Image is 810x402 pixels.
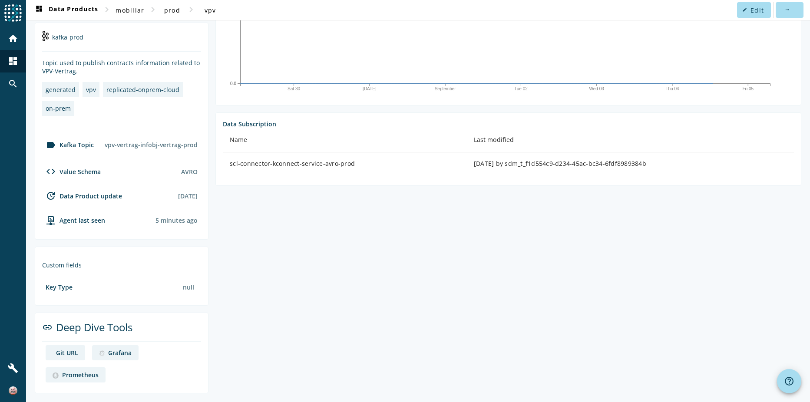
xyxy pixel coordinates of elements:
text: 1.0 [230,16,236,20]
mat-icon: chevron_right [148,4,158,15]
div: Custom fields [42,261,201,269]
mat-icon: dashboard [8,56,18,66]
div: Kafka Topic [42,140,94,150]
div: Data Product update [42,191,122,201]
a: deep dive imagePrometheus [46,367,106,382]
div: Agents typically reports every 15min to 1h [155,216,198,224]
div: null [179,280,198,295]
div: Deep Dive Tools [42,320,201,342]
text: Thu 04 [665,86,679,91]
mat-icon: dashboard [34,5,44,15]
mat-icon: update [46,191,56,201]
mat-icon: label [46,140,56,150]
img: deep dive image [53,372,59,379]
mat-icon: edit [742,7,747,12]
mat-icon: code [46,166,56,177]
mat-icon: build [8,363,18,373]
th: Name [223,128,467,152]
mat-icon: more_horiz [784,7,789,12]
span: vpv [205,6,216,14]
div: Git URL [56,349,78,357]
span: mobiliar [116,6,144,14]
div: AVRO [181,168,198,176]
div: Topic used to publish contracts information related to VPV-Vertrag. [42,59,201,75]
button: Data Products [30,2,102,18]
td: [DATE] by sdm_t_f1d554c9-d234-45ac-bc34-6fdf8989384b [467,152,794,175]
button: vpv [196,2,224,18]
span: Data Products [34,5,98,15]
mat-icon: chevron_right [186,4,196,15]
text: Tue 02 [514,86,528,91]
div: kafka-prod [42,30,201,52]
span: Edit [750,6,764,14]
button: Edit [737,2,771,18]
text: 0.0 [230,81,236,86]
mat-icon: chevron_right [102,4,112,15]
div: [DATE] [178,192,198,200]
div: scl-connector-kconnect-service-avro-prod [230,159,460,168]
img: deep dive image [99,350,105,356]
div: agent-env-prod [42,215,105,225]
div: vpv [86,86,96,94]
span: prod [164,6,180,14]
div: Data Subscription [223,120,794,128]
button: prod [158,2,186,18]
div: vpv-vertrag-infobj-vertrag-prod [101,137,201,152]
img: 352d689e8174abc409c125c64724fffe [9,386,17,395]
text: September [435,86,456,91]
mat-icon: link [42,322,53,333]
div: Prometheus [62,371,99,379]
img: spoud-logo.svg [4,4,22,22]
img: kafka-prod [42,31,49,41]
div: Value Schema [42,166,101,177]
text: [DATE] [363,86,377,91]
mat-icon: help_outline [784,376,794,386]
a: deep dive imageGrafana [92,345,139,360]
mat-icon: home [8,33,18,44]
a: deep dive imageGit URL [46,345,85,360]
div: Key Type [46,283,73,291]
div: replicated-onprem-cloud [106,86,179,94]
button: mobiliar [112,2,148,18]
div: on-prem [46,104,71,112]
text: Sat 30 [288,86,300,91]
text: Fri 05 [742,86,754,91]
th: Last modified [467,128,794,152]
text: Wed 03 [589,86,605,91]
div: generated [46,86,76,94]
div: Grafana [108,349,132,357]
mat-icon: search [8,79,18,89]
